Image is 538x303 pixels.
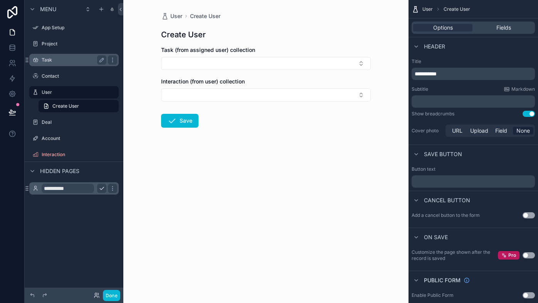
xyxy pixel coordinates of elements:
[29,70,119,82] a: Contact
[161,114,198,128] button: Save
[424,276,461,284] span: Public form
[42,119,117,125] label: Deal
[40,5,56,13] span: Menu
[161,88,371,102] button: Select Button
[422,6,433,12] span: User
[424,150,462,158] span: Save button
[190,12,220,20] a: Create User
[52,103,79,109] span: Create User
[29,86,119,98] a: User
[452,127,462,135] span: URL
[42,41,117,47] label: Project
[161,57,371,70] button: Select Button
[29,148,119,161] a: Interaction
[433,24,453,32] span: Options
[39,100,119,112] a: Create User
[516,127,530,135] span: None
[412,175,535,188] div: scrollable content
[42,25,117,31] label: App Setup
[42,73,117,79] label: Contact
[161,12,182,20] a: User
[412,166,435,172] label: Button text
[42,151,117,158] label: Interaction
[29,22,119,34] a: App Setup
[161,78,245,85] span: Interaction (from user) collection
[412,68,535,80] div: scrollable content
[424,196,470,204] span: Cancel button
[511,86,535,92] span: Markdown
[424,43,445,50] span: Header
[412,249,498,261] label: Customize the page shown after the record is saved
[470,127,488,135] span: Upload
[412,58,535,65] label: Title
[161,47,255,53] span: Task (from assigned user) collection
[42,57,103,63] label: Task
[424,233,448,241] span: On save
[42,135,117,142] label: Account
[412,212,480,218] label: Add a cancel button to the form
[29,116,119,128] a: Deal
[412,128,442,134] label: Cover photo
[412,86,428,92] label: Subtitle
[161,29,206,40] h1: Create User
[412,95,535,108] div: scrollable content
[42,89,114,95] label: User
[29,38,119,50] a: Project
[504,86,535,92] a: Markdown
[29,54,119,66] a: Task
[495,127,507,135] span: Field
[103,290,120,301] button: Done
[40,167,79,175] span: Hidden pages
[444,6,470,12] span: Create User
[170,12,182,20] span: User
[496,24,511,32] span: Fields
[412,111,454,117] div: Show breadcrumbs
[29,132,119,145] a: Account
[508,252,516,258] span: Pro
